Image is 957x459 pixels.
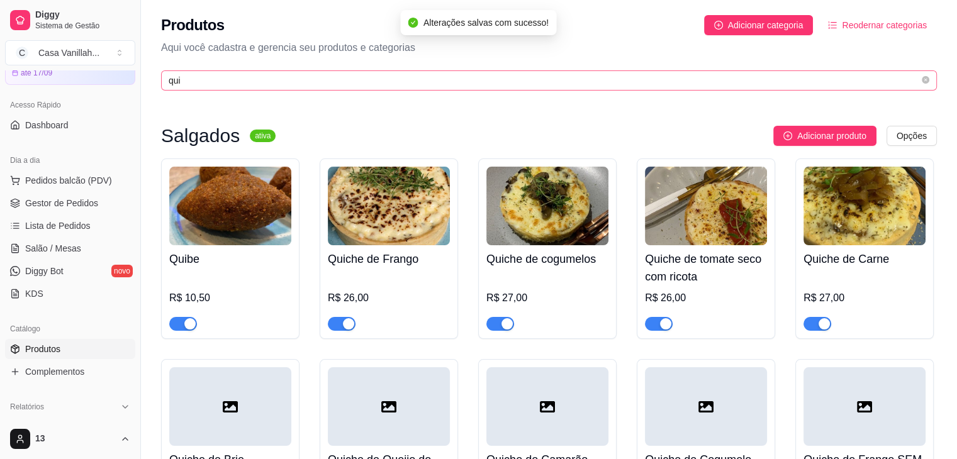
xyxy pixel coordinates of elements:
[423,18,549,28] span: Alterações salvas com sucesso!
[5,193,135,213] a: Gestor de Pedidos
[5,424,135,454] button: 13
[5,5,135,35] a: DiggySistema de Gestão
[803,250,926,268] h4: Quiche de Carne
[25,343,60,355] span: Produtos
[408,18,418,28] span: check-circle
[169,167,291,245] img: product-image
[818,15,937,35] button: Reodernar categorias
[783,131,792,140] span: plus-circle
[5,238,135,258] a: Salão / Mesas
[803,167,926,245] img: product-image
[10,402,44,412] span: Relatórios
[25,219,91,232] span: Lista de Pedidos
[5,40,135,65] button: Select a team
[922,76,929,84] span: close-circle
[486,167,608,245] img: product-image
[5,150,135,170] div: Dia a dia
[161,15,225,35] h2: Produtos
[645,290,767,306] div: R$ 26,00
[842,18,927,32] span: Reodernar categorias
[169,74,919,87] input: Buscar por nome ou código do produto
[328,167,450,245] img: product-image
[5,95,135,115] div: Acesso Rápido
[897,129,927,143] span: Opções
[161,128,240,143] h3: Salgados
[25,265,64,277] span: Diggy Bot
[25,242,81,255] span: Salão / Mesas
[5,170,135,191] button: Pedidos balcão (PDV)
[169,290,291,306] div: R$ 10,50
[25,174,112,187] span: Pedidos balcão (PDV)
[797,129,866,143] span: Adicionar produto
[645,167,767,245] img: product-image
[5,261,135,281] a: Diggy Botnovo
[773,126,876,146] button: Adicionar produto
[16,47,28,59] span: C
[38,47,99,59] div: Casa Vanillah ...
[887,126,937,146] button: Opções
[5,115,135,135] a: Dashboard
[161,40,937,55] p: Aqui você cadastra e gerencia seu produtos e categorias
[828,21,837,30] span: ordered-list
[35,9,130,21] span: Diggy
[728,18,803,32] span: Adicionar categoria
[35,433,115,445] span: 13
[645,250,767,285] h4: Quiche de tomate seco com ricota
[169,250,291,268] h4: Quibe
[5,284,135,304] a: KDS
[328,250,450,268] h4: Quiche de Frango
[5,319,135,339] div: Catálogo
[25,197,98,209] span: Gestor de Pedidos
[5,362,135,382] a: Complementos
[5,339,135,359] a: Produtos
[250,130,276,142] sup: ativa
[328,290,450,306] div: R$ 26,00
[21,68,52,78] article: até 17/09
[25,119,69,131] span: Dashboard
[25,365,84,378] span: Complementos
[714,21,723,30] span: plus-circle
[922,75,929,87] span: close-circle
[704,15,814,35] button: Adicionar categoria
[803,290,926,306] div: R$ 27,00
[35,21,130,31] span: Sistema de Gestão
[486,290,608,306] div: R$ 27,00
[5,417,135,437] a: Relatórios de vendas
[486,250,608,268] h4: Quiche de cogumelos
[25,287,43,300] span: KDS
[5,216,135,236] a: Lista de Pedidos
